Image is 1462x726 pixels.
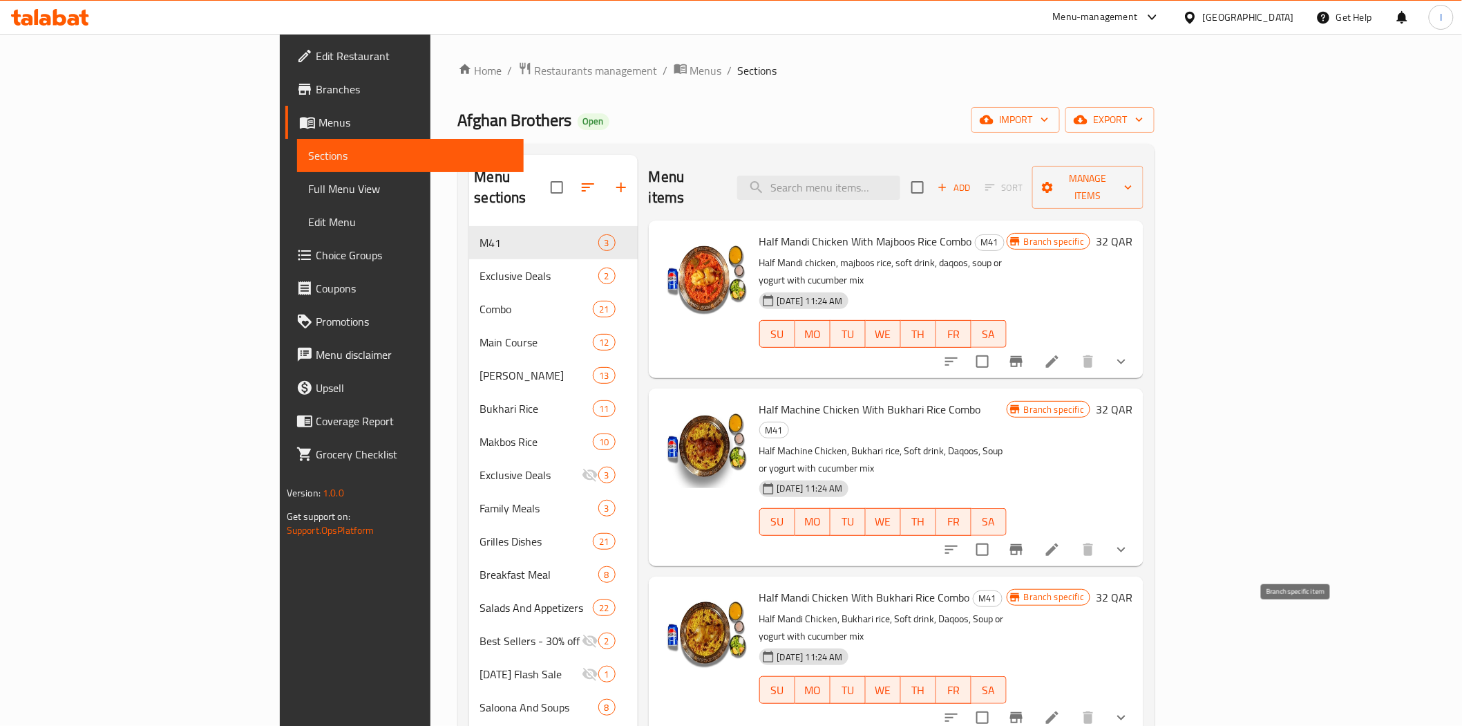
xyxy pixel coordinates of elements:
[1096,400,1132,419] h6: 32 QAR
[480,367,594,384] div: Mandi Rice
[480,367,594,384] span: [PERSON_NAME]
[1076,111,1143,129] span: export
[285,338,524,371] a: Menu disclaimer
[578,115,609,127] span: Open
[1053,9,1138,26] div: Menu-management
[871,324,895,344] span: WE
[936,320,971,348] button: FR
[480,434,594,450] div: Makbos Rice
[936,676,971,704] button: FR
[975,234,1005,251] div: M41
[480,301,594,317] span: Combo
[542,173,571,202] span: Select all sections
[901,676,936,704] button: TH
[936,180,973,196] span: Add
[594,535,614,548] span: 21
[866,320,901,348] button: WE
[866,508,901,536] button: WE
[759,587,970,608] span: Half Mandi Chicken With Bukhari Rice Combo
[285,73,524,106] a: Branches
[1044,353,1061,370] a: Edit menu item
[480,268,598,284] span: Exclusive Deals
[936,508,971,536] button: FR
[285,404,524,438] a: Coverage Report
[594,602,614,615] span: 22
[297,172,524,205] a: Full Menu View
[518,62,658,80] a: Restaurants management
[935,345,968,378] button: sort-choices
[469,292,638,326] div: Combo21
[480,699,598,716] div: Saloona And Soups
[480,566,598,583] div: Breakfast Meal
[738,62,777,79] span: Sections
[737,176,900,200] input: search
[901,508,936,536] button: TH
[598,500,616,516] div: items
[458,62,1155,80] nav: breadcrumb
[932,177,976,198] span: Add item
[599,502,615,515] span: 3
[469,458,638,492] div: Exclusive Deals3
[598,566,616,583] div: items
[977,680,1001,700] span: SA
[772,482,848,495] span: [DATE] 11:24 AM
[1018,403,1090,416] span: Branch specific
[871,512,895,532] span: WE
[480,666,582,682] div: Ramadan Flash Sale
[316,313,513,330] span: Promotions
[285,438,524,471] a: Grocery Checklist
[308,147,513,164] span: Sections
[759,320,795,348] button: SU
[469,392,638,425] div: Bukhari Rice11
[649,167,721,208] h2: Menu items
[594,369,614,382] span: 13
[480,500,598,516] span: Family Meals
[599,469,615,482] span: 3
[1018,590,1090,604] span: Branch specific
[906,324,931,344] span: TH
[759,399,981,420] span: Half Machine Chicken With Bukhari Rice Combo
[1072,345,1105,378] button: delete
[535,62,658,79] span: Restaurants management
[795,508,830,536] button: MO
[1096,588,1132,607] h6: 32 QAR
[801,680,825,700] span: MO
[836,680,860,700] span: TU
[598,467,616,483] div: items
[316,380,513,396] span: Upsell
[1203,10,1294,25] div: [GEOGRAPHIC_DATA]
[599,701,615,714] span: 8
[1105,345,1138,378] button: show more
[469,624,638,658] div: Best Sellers - 30% off on selected items2
[285,305,524,338] a: Promotions
[297,205,524,239] a: Edit Menu
[660,232,748,320] img: Half Mandi Chicken With Majboos Rice Combo
[830,508,866,536] button: TU
[480,633,582,649] div: Best Sellers - 30% off on selected items
[906,680,931,700] span: TH
[469,326,638,359] div: Main Course12
[582,467,598,483] svg: Inactive section
[903,173,932,202] span: Select section
[759,422,789,438] div: M41
[593,533,615,550] div: items
[480,400,594,417] div: Bukhari Rice
[316,446,513,463] span: Grocery Checklist
[308,180,513,197] span: Full Menu View
[690,62,722,79] span: Menus
[316,247,513,263] span: Choice Groups
[469,492,638,525] div: Family Meals3
[772,651,848,664] span: [DATE] 11:24 AM
[766,512,790,532] span: SU
[830,676,866,704] button: TU
[285,272,524,305] a: Coupons
[1096,232,1132,251] h6: 32 QAR
[578,113,609,130] div: Open
[469,591,638,624] div: Salads And Appetizers22
[599,568,615,581] span: 8
[480,599,594,616] div: Salads And Appetizers
[976,234,1004,250] span: M41
[480,467,582,483] span: Exclusive Deals
[316,346,513,363] span: Menu disclaimer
